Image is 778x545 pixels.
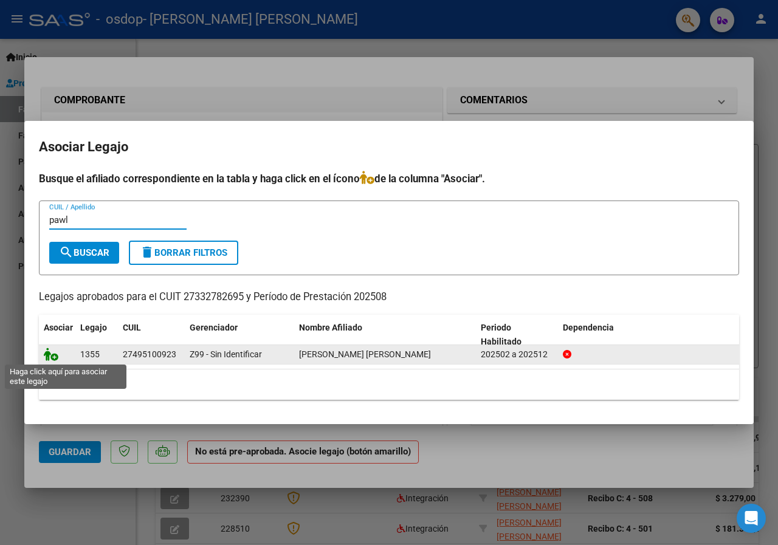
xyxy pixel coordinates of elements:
[59,247,109,258] span: Buscar
[39,171,739,187] h4: Busque el afiliado correspondiente en la tabla y haga click en el ícono de la columna "Asociar".
[190,323,238,332] span: Gerenciador
[140,247,227,258] span: Borrar Filtros
[190,349,262,359] span: Z99 - Sin Identificar
[299,323,362,332] span: Nombre Afiliado
[39,369,739,400] div: 1 registros
[737,504,766,533] div: Open Intercom Messenger
[75,315,118,355] datatable-header-cell: Legajo
[39,290,739,305] p: Legajos aprobados para el CUIT 27332782695 y Período de Prestación 202508
[123,348,176,362] div: 27495100923
[39,315,75,355] datatable-header-cell: Asociar
[558,315,740,355] datatable-header-cell: Dependencia
[185,315,294,355] datatable-header-cell: Gerenciador
[140,245,154,259] mat-icon: delete
[49,242,119,264] button: Buscar
[563,323,614,332] span: Dependencia
[123,323,141,332] span: CUIL
[294,315,476,355] datatable-header-cell: Nombre Afiliado
[118,315,185,355] datatable-header-cell: CUIL
[129,241,238,265] button: Borrar Filtros
[299,349,431,359] span: PAWLOWSKY MARIA LEONELA
[39,135,739,159] h2: Asociar Legajo
[59,245,74,259] mat-icon: search
[80,349,100,359] span: 1355
[44,323,73,332] span: Asociar
[481,348,553,362] div: 202502 a 202512
[481,323,522,346] span: Periodo Habilitado
[80,323,107,332] span: Legajo
[476,315,558,355] datatable-header-cell: Periodo Habilitado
